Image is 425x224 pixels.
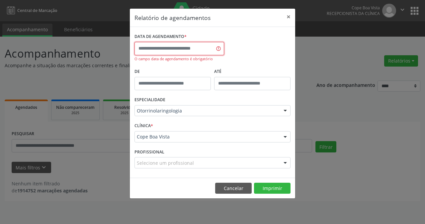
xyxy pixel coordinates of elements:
[134,56,224,62] div: O campo data de agendamento é obrigatório
[134,121,153,131] label: CLÍNICA
[134,32,187,42] label: DATA DE AGENDAMENTO
[137,159,194,166] span: Selecione um profissional
[214,67,291,77] label: ATÉ
[215,183,252,194] button: Cancelar
[134,95,165,105] label: ESPECIALIDADE
[254,183,291,194] button: Imprimir
[134,13,211,22] h5: Relatório de agendamentos
[134,147,164,157] label: PROFISSIONAL
[137,133,277,140] span: Cope Boa Vista
[137,108,277,114] span: Otorrinolaringologia
[282,9,295,25] button: Close
[134,67,211,77] label: De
